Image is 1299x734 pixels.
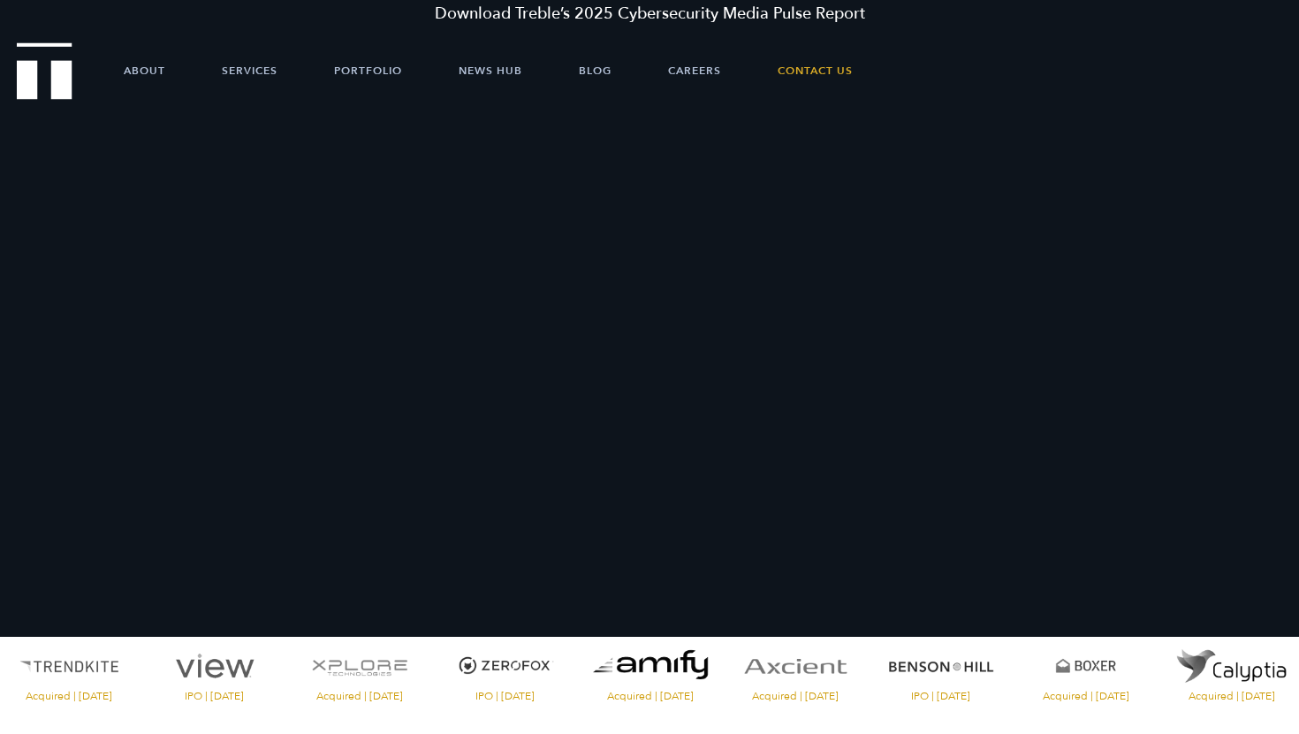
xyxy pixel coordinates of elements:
[1,637,137,701] a: Visit the TrendKite website
[146,637,282,701] a: Visit the View website
[146,691,282,701] span: IPO | [DATE]
[292,637,428,701] a: Visit the XPlore website
[292,637,428,695] img: XPlore logo
[872,691,1008,701] span: IPO | [DATE]
[437,637,573,701] a: Visit the ZeroFox website
[872,637,1008,695] img: Benson Hill logo
[437,637,573,695] img: ZeroFox logo
[778,44,853,97] a: Contact Us
[1018,637,1154,701] a: Visit the Boxer website
[222,44,277,97] a: Services
[459,44,522,97] a: News Hub
[668,44,721,97] a: Careers
[1163,691,1299,701] span: Acquired | [DATE]
[727,637,863,695] img: Axcient logo
[727,691,863,701] span: Acquired | [DATE]
[727,637,863,701] a: Visit the Axcient website
[872,637,1008,701] a: Visit the Benson Hill website
[146,637,282,695] img: View logo
[1163,637,1299,701] a: Visit the website
[582,637,718,701] a: Visit the website
[292,691,428,701] span: Acquired | [DATE]
[1018,691,1154,701] span: Acquired | [DATE]
[1018,637,1154,695] img: Boxer logo
[1,691,137,701] span: Acquired | [DATE]
[17,42,72,99] img: Treble logo
[1,637,137,695] img: TrendKite logo
[579,44,612,97] a: Blog
[437,691,573,701] span: IPO | [DATE]
[582,691,718,701] span: Acquired | [DATE]
[334,44,402,97] a: Portfolio
[124,44,165,97] a: About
